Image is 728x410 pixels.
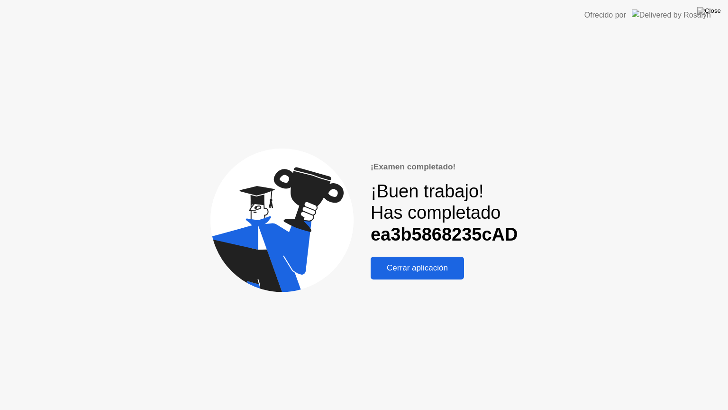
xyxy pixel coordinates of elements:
[697,7,721,15] img: Close
[371,161,518,173] div: ¡Examen completado!
[584,9,626,21] div: Ofrecido por
[632,9,711,20] img: Delivered by Rosalyn
[371,181,518,246] div: ¡Buen trabajo! Has completado
[373,263,461,273] div: Cerrar aplicación
[371,224,518,244] b: ea3b5868235cAD
[371,257,464,280] button: Cerrar aplicación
